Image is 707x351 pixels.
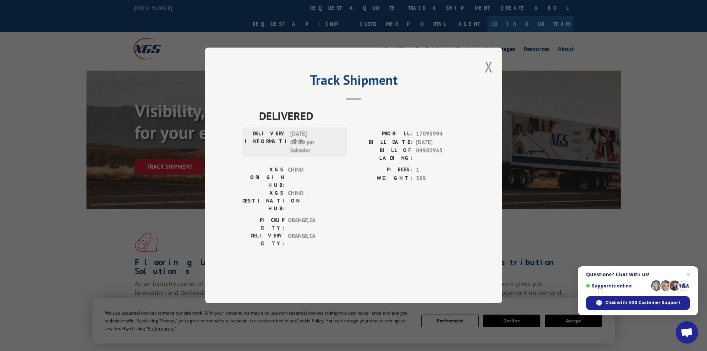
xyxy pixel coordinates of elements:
[586,283,648,289] span: Support is online
[605,299,680,306] span: Chat with XGS Customer Support
[586,272,690,277] span: Questions? Chat with us!
[242,166,284,189] label: XGS ORIGIN HUB:
[684,270,693,279] span: Close chat
[354,174,412,183] label: WEIGHT:
[288,166,338,189] span: CHINO
[288,232,338,248] span: ORANGE , CA
[586,296,690,310] div: Chat with XGS Customer Support
[245,130,287,155] label: DELIVERY INFORMATION:
[242,232,284,248] label: DELIVERY CITY:
[416,130,465,139] span: 17095994
[354,138,412,147] label: BILL DATE:
[242,75,465,89] h2: Track Shipment
[290,130,340,155] span: [DATE] 02:00 pm Salvador
[416,166,465,175] span: 1
[416,147,465,162] span: 04980965
[259,108,465,124] span: DELIVERED
[354,147,412,162] label: BILL OF LADING:
[416,138,465,147] span: [DATE]
[676,321,698,344] div: Open chat
[354,130,412,139] label: PROBILL:
[485,57,493,77] button: Close modal
[288,189,338,213] span: CHINO
[354,166,412,175] label: PIECES:
[288,217,338,232] span: ORANGE , CA
[416,174,465,183] span: 399
[242,189,284,213] label: XGS DESTINATION HUB:
[242,217,284,232] label: PICKUP CITY:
